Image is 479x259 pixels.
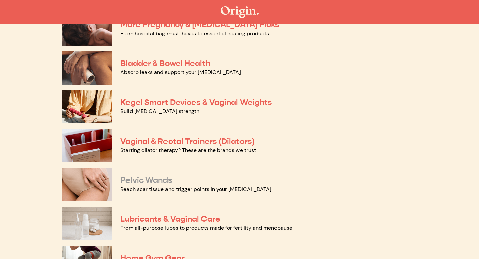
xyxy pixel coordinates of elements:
[120,186,271,193] a: Reach scar tissue and trigger points in your [MEDICAL_DATA]
[62,51,112,85] img: Bladder & Bowel Health
[62,90,112,123] img: Kegel Smart Devices & Vaginal Weights
[120,214,220,224] a: Lubricants & Vaginal Care
[120,58,210,68] a: Bladder & Bowel Health
[120,69,241,76] a: Absorb leaks and support your [MEDICAL_DATA]
[120,136,255,146] a: Vaginal & Rectal Trainers (Dilators)
[62,207,112,240] img: Lubricants & Vaginal Care
[120,108,199,115] a: Build [MEDICAL_DATA] strength
[120,19,280,30] a: More Pregnancy & [MEDICAL_DATA] Picks
[62,168,112,201] img: Pelvic Wands
[120,224,292,231] a: From all-purpose lubes to products made for fertility and menopause
[120,30,269,37] a: From hospital bag must-haves to essential healing products
[62,12,112,46] img: More Pregnancy & Postpartum Picks
[120,97,272,107] a: Kegel Smart Devices & Vaginal Weights
[62,129,112,162] img: Vaginal & Rectal Trainers (Dilators)
[120,175,172,185] a: Pelvic Wands
[221,6,259,18] img: The Origin Shop
[120,147,256,154] a: Starting dilator therapy? These are the brands we trust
